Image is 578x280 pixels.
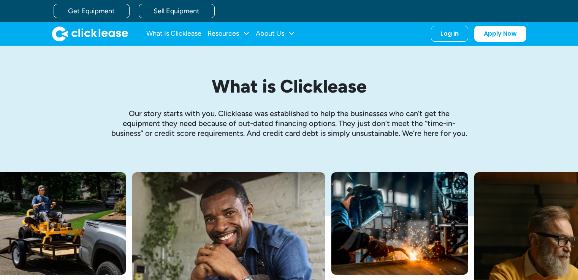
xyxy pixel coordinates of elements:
[331,172,468,275] img: A welder in a large mask working on a large pipe
[111,76,468,96] h1: What is Clicklease
[52,26,128,41] a: home
[256,26,295,41] div: About Us
[440,30,459,38] div: Log In
[474,26,526,42] a: Apply Now
[54,4,130,18] a: Get Equipment
[146,26,201,41] a: What Is Clicklease
[52,26,128,41] img: Clicklease logo
[207,26,250,41] div: Resources
[139,4,215,18] a: Sell Equipment
[111,109,468,138] p: Our story starts with you. Clicklease was established to help the businesses who can’t get the eq...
